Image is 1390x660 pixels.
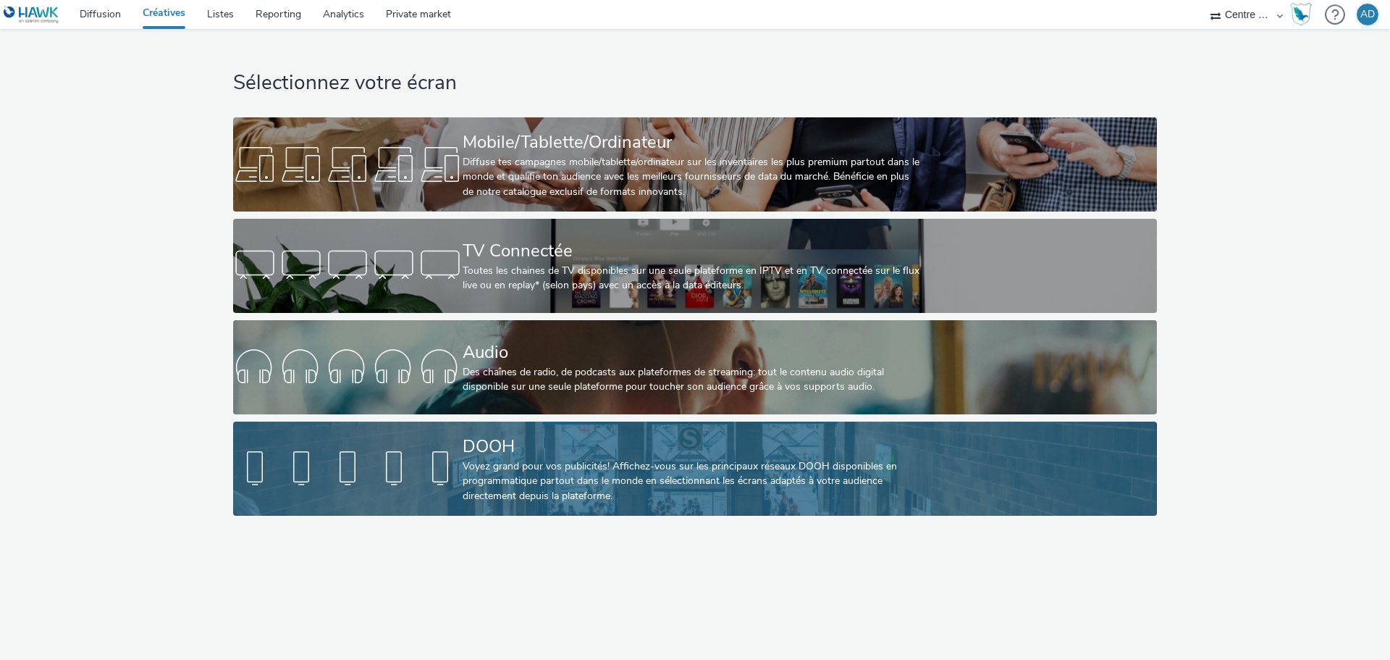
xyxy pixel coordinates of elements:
[463,459,922,504] div: Voyez grand pour vos publicités! Affichez-vous sur les principaux réseaux DOOH disponibles en pro...
[463,238,922,264] div: TV Connectée
[463,130,922,155] div: Mobile/Tablette/Ordinateur
[463,340,922,365] div: Audio
[1290,3,1318,26] a: Hawk Academy
[463,434,922,459] div: DOOH
[4,6,59,24] img: undefined Logo
[233,320,1156,414] a: AudioDes chaînes de radio, de podcasts aux plateformes de streaming: tout le contenu audio digita...
[1290,3,1312,26] img: Hawk Academy
[233,117,1156,212] a: Mobile/Tablette/OrdinateurDiffuse tes campagnes mobile/tablette/ordinateur sur les inventaires le...
[233,422,1156,516] a: DOOHVoyez grand pour vos publicités! Affichez-vous sur les principaux réseaux DOOH disponibles en...
[463,365,922,395] div: Des chaînes de radio, de podcasts aux plateformes de streaming: tout le contenu audio digital dis...
[233,70,1156,97] h1: Sélectionnez votre écran
[463,155,922,199] div: Diffuse tes campagnes mobile/tablette/ordinateur sur les inventaires les plus premium partout dan...
[463,264,922,293] div: Toutes les chaines de TV disponibles sur une seule plateforme en IPTV et en TV connectée sur le f...
[1360,4,1375,25] div: AD
[233,219,1156,313] a: TV ConnectéeToutes les chaines de TV disponibles sur une seule plateforme en IPTV et en TV connec...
